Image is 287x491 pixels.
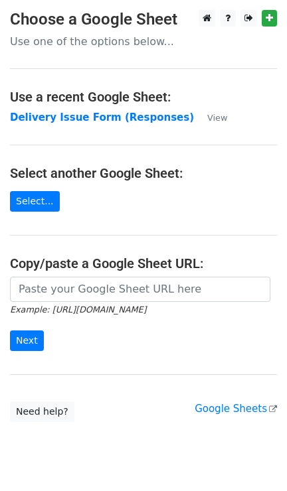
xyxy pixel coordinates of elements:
[10,89,277,105] h4: Use a recent Google Sheet:
[10,330,44,351] input: Next
[10,35,277,48] p: Use one of the options below...
[10,10,277,29] h3: Choose a Google Sheet
[10,255,277,271] h4: Copy/paste a Google Sheet URL:
[195,403,277,415] a: Google Sheets
[10,165,277,181] h4: Select another Google Sheet:
[10,401,74,422] a: Need help?
[207,113,227,123] small: View
[10,277,270,302] input: Paste your Google Sheet URL here
[10,191,60,212] a: Select...
[10,305,146,315] small: Example: [URL][DOMAIN_NAME]
[10,111,194,123] a: Delivery Issue Form (Responses)
[194,111,227,123] a: View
